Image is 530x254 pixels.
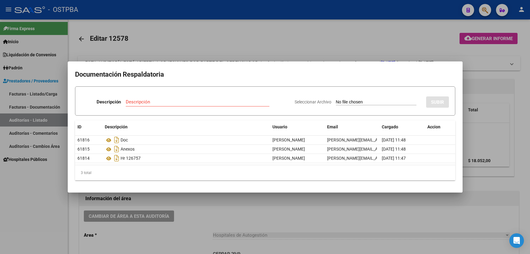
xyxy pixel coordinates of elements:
span: [PERSON_NAME][EMAIL_ADDRESS][PERSON_NAME][DOMAIN_NAME] [327,137,460,142]
datatable-header-cell: Cargado [379,120,425,134]
div: 3 total [75,165,455,180]
span: [PERSON_NAME][EMAIL_ADDRESS][PERSON_NAME][DOMAIN_NAME] [327,147,460,151]
span: Cargado [382,124,398,129]
button: SUBIR [426,96,449,108]
span: 61814 [77,156,90,161]
i: Descargar documento [113,153,121,163]
span: [DATE] 11:48 [382,147,406,151]
i: Descargar documento [113,144,121,154]
span: [PERSON_NAME] [272,156,305,161]
div: Hr 126757 [105,153,268,163]
span: Usuario [272,124,287,129]
span: [PERSON_NAME] [272,147,305,151]
span: [PERSON_NAME][EMAIL_ADDRESS][PERSON_NAME][DOMAIN_NAME] [327,156,460,161]
div: Doc [105,135,268,145]
datatable-header-cell: Email [325,120,379,134]
datatable-header-cell: Accion [425,120,455,134]
span: Email [327,124,338,129]
span: Accion [427,124,440,129]
datatable-header-cell: ID [75,120,102,134]
span: ID [77,124,81,129]
p: Descripción [97,99,121,106]
div: Open Intercom Messenger [509,233,524,248]
datatable-header-cell: Usuario [270,120,325,134]
div: Anexos [105,144,268,154]
span: [DATE] 11:48 [382,137,406,142]
span: Seleccionar Archivo [295,99,331,104]
datatable-header-cell: Descripción [102,120,270,134]
span: [DATE] 11:47 [382,156,406,161]
span: [PERSON_NAME] [272,137,305,142]
span: 61816 [77,137,90,142]
span: Descripción [105,124,128,129]
span: 61815 [77,147,90,151]
span: SUBIR [431,99,444,105]
i: Descargar documento [113,135,121,145]
h2: Documentación Respaldatoria [75,69,455,80]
